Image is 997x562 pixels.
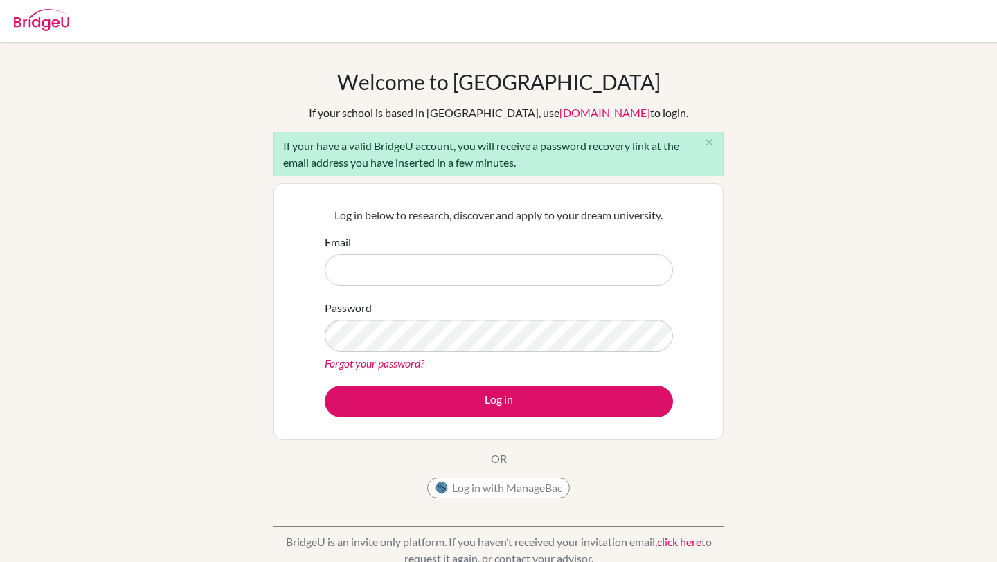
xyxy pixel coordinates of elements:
label: Email [325,234,351,251]
a: [DOMAIN_NAME] [559,106,650,119]
p: Log in below to research, discover and apply to your dream university. [325,207,673,224]
div: If your school is based in [GEOGRAPHIC_DATA], use to login. [309,105,688,121]
a: click here [657,535,701,548]
button: Close [695,132,723,153]
button: Log in [325,386,673,417]
div: If your have a valid BridgeU account, you will receive a password recovery link at the email addr... [273,132,724,176]
i: close [704,137,715,147]
button: Log in with ManageBac [427,478,570,498]
h1: Welcome to [GEOGRAPHIC_DATA] [337,69,661,94]
a: Forgot your password? [325,356,424,370]
label: Password [325,300,372,316]
p: OR [491,451,507,467]
img: Bridge-U [14,9,69,31]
